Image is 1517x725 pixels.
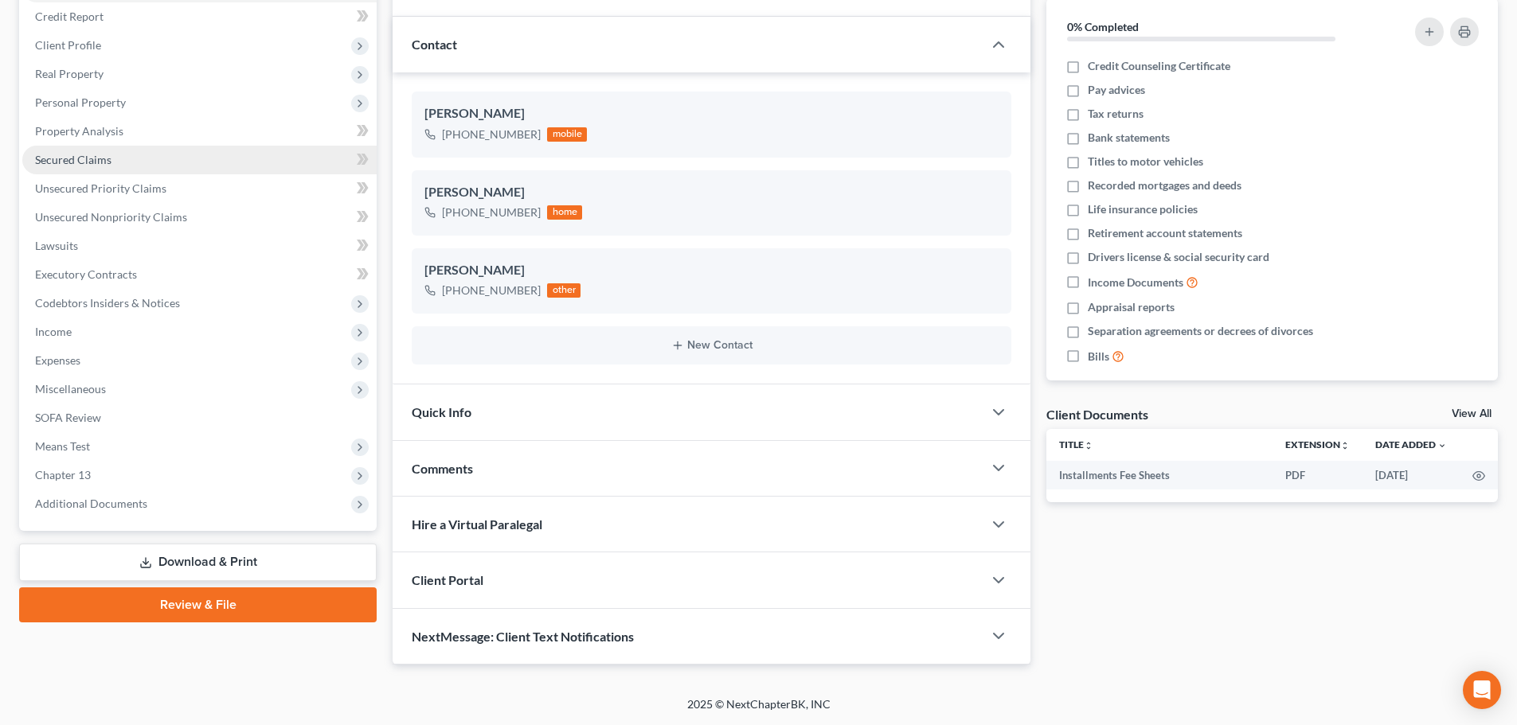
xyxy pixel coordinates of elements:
[547,205,582,220] div: home
[412,516,542,532] span: Hire a Virtual Paralegal
[1084,441,1093,450] i: unfold_more
[35,67,104,80] span: Real Property
[35,124,123,138] span: Property Analysis
[1088,106,1144,122] span: Tax returns
[35,210,187,224] span: Unsecured Nonpriority Claims
[35,353,80,367] span: Expenses
[1340,441,1350,450] i: unfold_more
[35,267,137,281] span: Executory Contracts
[1059,439,1093,450] a: Titleunfold_more
[1088,323,1313,339] span: Separation agreements or decrees of divorces
[1088,349,1109,364] span: Bills
[442,283,541,298] div: [PHONE_NUMBER]
[424,261,999,280] div: [PERSON_NAME]
[424,339,999,352] button: New Contact
[1088,249,1269,265] span: Drivers license & social security card
[1088,225,1242,241] span: Retirement account statements
[35,38,101,52] span: Client Profile
[1463,671,1501,709] div: Open Intercom Messenger
[35,468,91,481] span: Chapter 13
[1088,82,1145,98] span: Pay advices
[22,146,377,174] a: Secured Claims
[412,572,483,587] span: Client Portal
[22,232,377,260] a: Lawsuits
[547,283,581,298] div: other
[1088,299,1175,315] span: Appraisal reports
[35,95,126,109] span: Personal Property
[35,10,104,23] span: Credit Report
[547,127,587,142] div: mobile
[35,439,90,453] span: Means Test
[1088,177,1241,193] span: Recorded mortgages and deeds
[35,239,78,252] span: Lawsuits
[412,629,634,644] span: NextMessage: Client Text Notifications
[1046,461,1273,489] td: Installments Fee Sheets
[1088,130,1170,146] span: Bank statements
[22,117,377,146] a: Property Analysis
[1273,461,1363,489] td: PDF
[305,696,1213,725] div: 2025 © NextChapterBK, INC
[442,205,541,220] div: [PHONE_NUMBER]
[1088,58,1230,74] span: Credit Counseling Certificate
[1285,439,1350,450] a: Extensionunfold_more
[19,587,377,622] a: Review & File
[35,497,147,510] span: Additional Documents
[442,127,541,142] div: [PHONE_NUMBER]
[22,203,377,232] a: Unsecured Nonpriority Claims
[412,461,473,476] span: Comments
[1067,20,1139,33] strong: 0% Completed
[19,544,377,581] a: Download & Print
[1363,461,1460,489] td: [DATE]
[35,153,111,166] span: Secured Claims
[22,2,377,31] a: Credit Report
[22,174,377,203] a: Unsecured Priority Claims
[1088,201,1198,217] span: Life insurance policies
[1375,439,1447,450] a: Date Added expand_more
[1088,275,1183,290] span: Income Documents
[412,404,471,419] span: Quick Info
[35,382,106,396] span: Miscellaneous
[35,411,101,424] span: SOFA Review
[1046,406,1148,423] div: Client Documents
[1088,154,1203,170] span: Titles to motor vehicles
[22,260,377,289] a: Executory Contracts
[424,104,999,123] div: [PERSON_NAME]
[424,183,999,202] div: [PERSON_NAME]
[412,37,457,52] span: Contact
[1437,441,1447,450] i: expand_more
[35,325,72,338] span: Income
[35,181,166,195] span: Unsecured Priority Claims
[35,296,180,310] span: Codebtors Insiders & Notices
[1452,408,1492,419] a: View All
[22,403,377,432] a: SOFA Review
